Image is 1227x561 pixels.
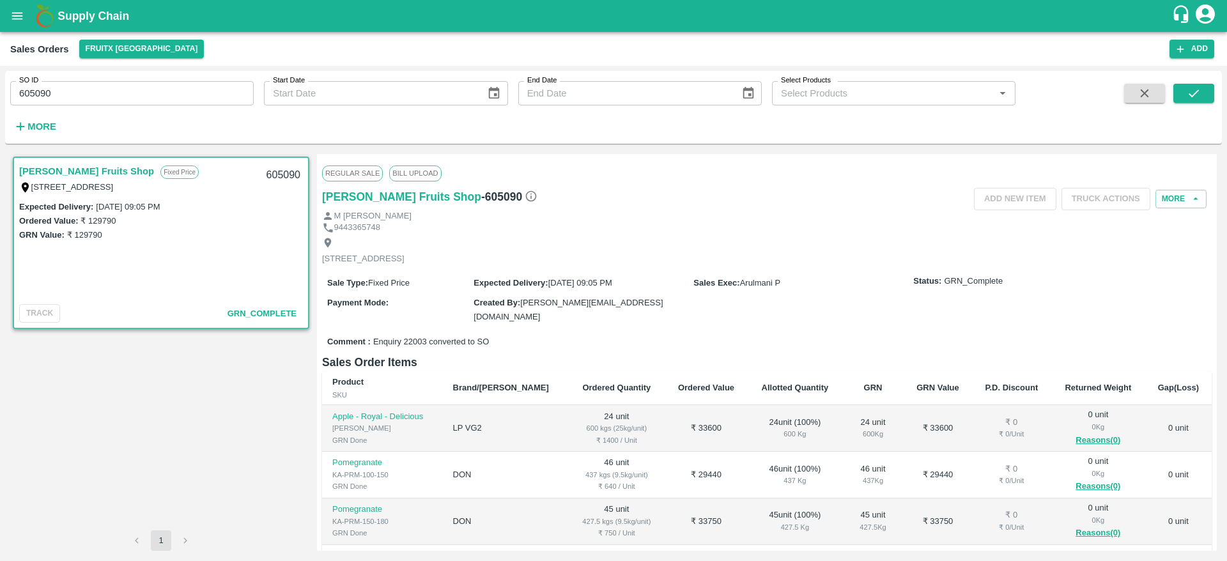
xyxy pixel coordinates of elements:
[904,452,972,498] td: ₹ 29440
[1169,40,1214,58] button: Add
[474,298,663,321] span: [PERSON_NAME][EMAIL_ADDRESS][DOMAIN_NAME]
[985,383,1038,392] b: P.D. Discount
[96,202,160,211] label: [DATE] 09:05 PM
[482,81,506,105] button: Choose date
[853,428,893,440] div: 600 Kg
[10,116,59,137] button: More
[334,222,380,234] p: 9443365748
[160,165,199,179] p: Fixed Price
[368,278,410,288] span: Fixed Price
[853,475,893,486] div: 437 Kg
[31,182,114,192] label: [STREET_ADDRESS]
[1145,452,1212,498] td: 0 unit
[1145,498,1212,545] td: 0 unit
[332,422,433,434] div: [PERSON_NAME]
[665,452,748,498] td: ₹ 29440
[453,383,549,392] b: Brand/[PERSON_NAME]
[579,422,654,434] div: 600 kgs (25kg/unit)
[548,278,612,288] span: [DATE] 09:05 PM
[579,527,654,539] div: ₹ 750 / Unit
[3,1,32,31] button: open drawer
[332,469,433,480] div: KA-PRM-100-150
[322,188,481,206] a: [PERSON_NAME] Fruits Shop
[1061,514,1135,526] div: 0 Kg
[1061,433,1135,448] button: Reasons(0)
[579,469,654,480] div: 437 kgs (9.5kg/unit)
[579,516,654,527] div: 427.5 kgs (9.5kg/unit)
[273,75,305,86] label: Start Date
[982,463,1041,475] div: ₹ 0
[332,377,364,387] b: Product
[853,509,893,533] div: 45 unit
[332,411,433,423] p: Apple - Royal - Delicious
[332,480,433,492] div: GRN Done
[864,383,883,392] b: GRN
[19,216,78,226] label: Ordered Value:
[79,40,204,58] button: Select DC
[264,81,477,105] input: Start Date
[327,278,368,288] label: Sale Type :
[853,521,893,533] div: 427.5 Kg
[1061,502,1135,541] div: 0 unit
[758,428,832,440] div: 600 Kg
[1155,190,1207,208] button: More
[151,530,171,551] button: page 1
[81,216,116,226] label: ₹ 129790
[916,383,959,392] b: GRN Value
[1061,479,1135,494] button: Reasons(0)
[853,463,893,487] div: 46 unit
[758,463,832,487] div: 46 unit ( 100 %)
[913,275,941,288] label: Status:
[327,298,389,307] label: Payment Mode :
[1158,383,1199,392] b: Gap(Loss)
[569,498,665,545] td: 45 unit
[1061,526,1135,541] button: Reasons(0)
[332,527,433,539] div: GRN Done
[332,434,433,446] div: GRN Done
[474,278,548,288] label: Expected Delivery :
[776,85,991,102] input: Select Products
[1061,421,1135,433] div: 0 Kg
[665,405,748,452] td: ₹ 33600
[569,405,665,452] td: 24 unit
[322,165,383,181] span: Regular Sale
[58,7,1171,25] a: Supply Chain
[443,405,569,452] td: LP VG2
[1171,4,1194,27] div: customer-support
[527,75,557,86] label: End Date
[665,498,748,545] td: ₹ 33750
[322,253,405,265] p: [STREET_ADDRESS]
[579,434,654,446] div: ₹ 1400 / Unit
[853,417,893,440] div: 24 unit
[693,278,739,288] label: Sales Exec :
[228,309,297,318] span: GRN_Complete
[19,202,93,211] label: Expected Delivery :
[569,452,665,498] td: 46 unit
[740,278,781,288] span: Arulmani P
[332,457,433,469] p: Pomegranate
[332,516,433,527] div: KA-PRM-150-180
[982,509,1041,521] div: ₹ 0
[579,480,654,492] div: ₹ 640 / Unit
[332,503,433,516] p: Pomegranate
[19,230,65,240] label: GRN Value:
[762,383,829,392] b: Allotted Quantity
[758,521,832,533] div: 427.5 Kg
[19,75,38,86] label: SO ID
[758,509,832,533] div: 45 unit ( 100 %)
[10,81,254,105] input: Enter SO ID
[58,10,129,22] b: Supply Chain
[474,298,520,307] label: Created By :
[373,336,489,348] span: Enquiry 22003 converted to SO
[322,353,1212,371] h6: Sales Order Items
[1061,409,1135,447] div: 0 unit
[67,230,102,240] label: ₹ 129790
[32,3,58,29] img: logo
[1145,405,1212,452] td: 0 unit
[1061,468,1135,479] div: 0 Kg
[758,475,832,486] div: 437 Kg
[982,417,1041,429] div: ₹ 0
[481,188,537,206] h6: - 605090
[1065,383,1131,392] b: Returned Weight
